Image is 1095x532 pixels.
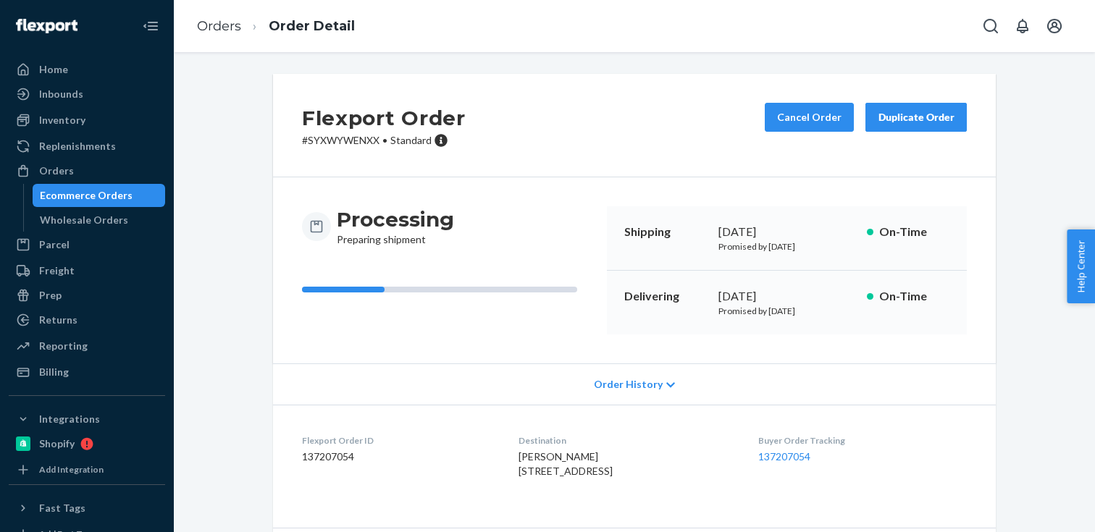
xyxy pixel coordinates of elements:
p: Promised by [DATE] [718,305,855,317]
a: Parcel [9,233,165,256]
dt: Flexport Order ID [302,434,495,447]
h3: Processing [337,206,454,232]
button: Cancel Order [765,103,854,132]
span: • [382,134,387,146]
p: On-Time [879,288,949,305]
a: Prep [9,284,165,307]
div: [DATE] [718,288,855,305]
div: Parcel [39,237,70,252]
div: Freight [39,263,75,278]
div: [DATE] [718,224,855,240]
button: Open Search Box [976,12,1005,41]
div: Reporting [39,339,88,353]
button: Duplicate Order [865,103,967,132]
div: Orders [39,164,74,178]
div: Inbounds [39,87,83,101]
div: Preparing shipment [337,206,454,247]
div: Billing [39,365,69,379]
a: Shopify [9,432,165,455]
a: Order Detail [269,18,355,34]
button: Integrations [9,408,165,431]
div: Add Integration [39,463,104,476]
p: # SYXWYWENXX [302,133,466,148]
div: Fast Tags [39,501,85,515]
span: Order History [594,377,663,392]
a: Inventory [9,109,165,132]
p: Shipping [624,224,707,240]
dt: Buyer Order Tracking [758,434,967,447]
a: Returns [9,308,165,332]
button: Open account menu [1040,12,1069,41]
div: Duplicate Order [878,110,955,124]
p: On-Time [879,224,949,240]
span: Standard [390,134,432,146]
ol: breadcrumbs [185,5,366,48]
span: [PERSON_NAME] [STREET_ADDRESS] [519,450,613,477]
a: Billing [9,360,165,384]
a: Wholesale Orders [33,208,166,232]
a: Home [9,58,165,81]
button: Fast Tags [9,497,165,520]
button: Open notifications [1008,12,1037,41]
a: 137207054 [758,450,810,463]
div: Home [39,62,68,77]
div: Prep [39,288,62,303]
button: Help Center [1067,229,1095,303]
div: Wholesale Orders [40,213,128,227]
div: Shopify [39,436,75,451]
div: Returns [39,313,77,327]
a: Reporting [9,334,165,358]
button: Close Navigation [136,12,165,41]
dd: 137207054 [302,449,495,464]
a: Add Integration [9,461,165,478]
div: Replenishments [39,139,116,153]
img: Flexport logo [16,19,77,33]
a: Freight [9,259,165,282]
div: Inventory [39,113,85,127]
a: Inbounds [9,83,165,106]
a: Orders [9,159,165,182]
a: Orders [197,18,241,34]
p: Promised by [DATE] [718,240,855,253]
div: Integrations [39,412,100,426]
div: Ecommerce Orders [40,188,133,203]
p: Delivering [624,288,707,305]
h2: Flexport Order [302,103,466,133]
iframe: Opens a widget where you can chat to one of our agents [1001,489,1081,525]
a: Replenishments [9,135,165,158]
a: Ecommerce Orders [33,184,166,207]
dt: Destination [519,434,734,447]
